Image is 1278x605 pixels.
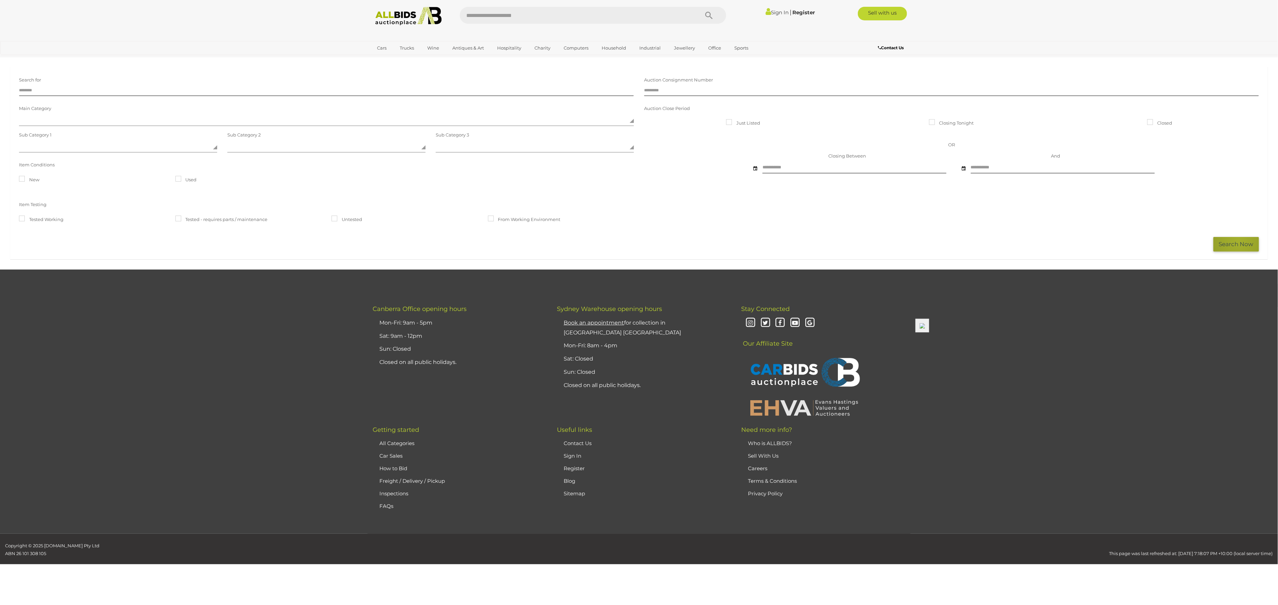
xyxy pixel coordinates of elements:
[564,490,585,497] a: Sitemap
[379,453,402,459] a: Car Sales
[19,216,63,223] label: Tested Working
[564,465,585,472] a: Register
[741,426,792,434] span: Need more info?
[828,152,866,160] label: Closing Between
[379,503,393,509] a: FAQs
[644,105,690,112] label: Auction Close Period
[1051,152,1060,160] label: And
[562,379,724,392] li: Closed on all public holidays.
[379,490,408,497] a: Inspections
[597,42,631,54] a: Household
[19,131,52,139] label: Sub Category 1
[766,9,789,16] a: Sign In
[564,319,681,336] a: Book an appointmentfor collection in [GEOGRAPHIC_DATA] [GEOGRAPHIC_DATA]
[704,42,726,54] a: Office
[748,478,797,484] a: Terms & Conditions
[227,131,261,139] label: Sub Category 2
[747,399,862,417] img: EHVA | Evans Hastings Valuers and Auctioneers
[378,330,540,343] li: Sat: 9am - 12pm
[372,7,445,25] img: Allbids.com.au
[378,343,540,356] li: Sun: Closed
[379,478,445,484] a: Freight / Delivery / Pickup
[748,465,768,472] a: Careers
[748,453,779,459] a: Sell With Us
[792,9,815,16] a: Register
[19,76,41,84] label: Search for
[741,305,790,313] span: Stay Connected
[644,76,713,84] label: Auction Consignment Number
[1147,119,1172,127] label: Closed
[929,119,974,127] label: Closing Tonight
[747,351,862,396] img: CARBIDS Auctionplace
[562,352,724,366] li: Sat: Closed
[175,216,268,223] label: Tested - requires parts / maintenance
[878,44,905,52] a: Contact Us
[332,216,362,223] label: Untested
[436,131,469,139] label: Sub Category 3
[493,42,526,54] a: Hospitality
[858,7,907,20] a: Sell with us
[748,490,783,497] a: Privacy Policy
[564,478,575,484] a: Blog
[562,366,724,379] li: Sun: Closed
[379,440,414,446] a: All Categories
[804,317,816,329] i: Google
[670,42,699,54] a: Jewellery
[559,42,593,54] a: Computers
[557,305,662,313] span: Sydney Warehouse opening hours
[789,317,801,329] i: Youtube
[378,316,540,330] li: Mon-Fri: 9am - 5pm
[395,42,418,54] a: Trucks
[379,465,407,472] a: How to Bid
[530,42,555,54] a: Charity
[19,176,39,184] label: New
[373,54,430,65] a: [GEOGRAPHIC_DATA]
[378,356,540,369] li: Closed on all public holidays.
[878,45,904,50] b: Contact Us
[745,317,757,329] i: Instagram
[373,42,391,54] a: Cars
[759,317,771,329] i: Twitter
[557,426,592,434] span: Useful links
[423,42,444,54] a: Wine
[774,317,786,329] i: Facebook
[692,7,726,24] button: Search
[564,453,581,459] a: Sign In
[562,339,724,352] li: Mon-Fri: 8am - 4pm
[373,305,467,313] span: Canberra Office opening hours
[948,141,955,149] label: OR
[448,42,488,54] a: Antiques & Art
[726,119,760,127] label: Just Listed
[19,105,51,112] label: Main Category
[635,42,665,54] a: Industrial
[19,161,55,169] label: Item Conditions
[790,8,791,16] span: |
[373,426,419,434] span: Getting started
[564,319,624,326] u: Book an appointment
[748,440,792,446] a: Who is ALLBIDS?
[730,42,753,54] a: Sports
[741,330,793,347] span: Our Affiliate Site
[564,440,591,446] a: Contact Us
[1214,237,1259,252] button: Search Now
[19,201,46,208] label: Item Testing
[488,216,561,223] label: From Working Environment
[175,176,197,184] label: Used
